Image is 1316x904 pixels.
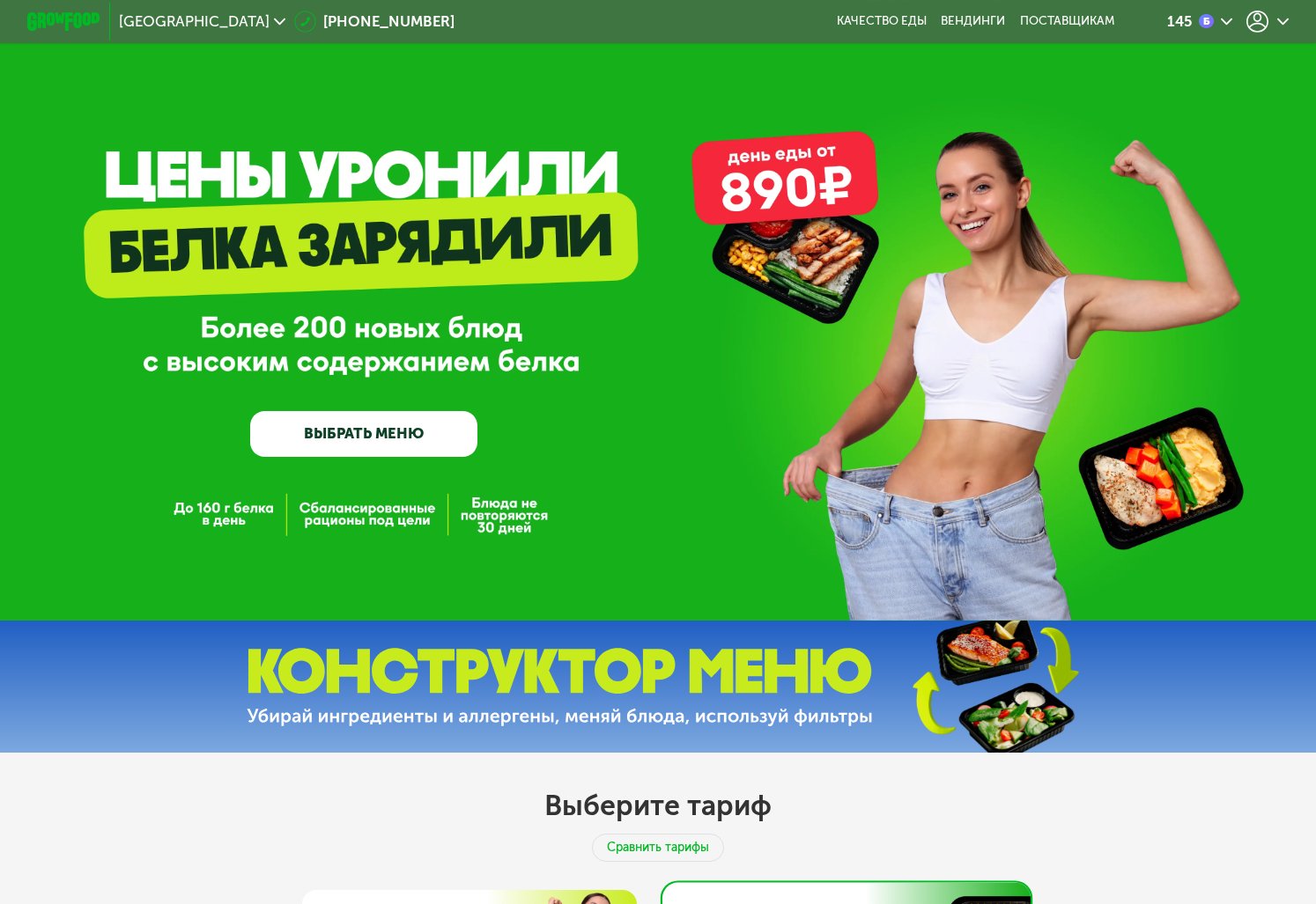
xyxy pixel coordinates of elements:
[119,14,270,29] span: [GEOGRAPHIC_DATA]
[1167,14,1192,29] div: 145
[250,411,477,457] a: ВЫБРАТЬ МЕНЮ
[837,14,927,29] a: Качество еды
[941,14,1005,29] a: Вендинги
[294,11,455,33] a: [PHONE_NUMBER]
[544,788,772,823] h2: Выберите тариф
[1020,14,1114,29] div: поставщикам
[592,834,724,862] div: Сравнить тарифы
